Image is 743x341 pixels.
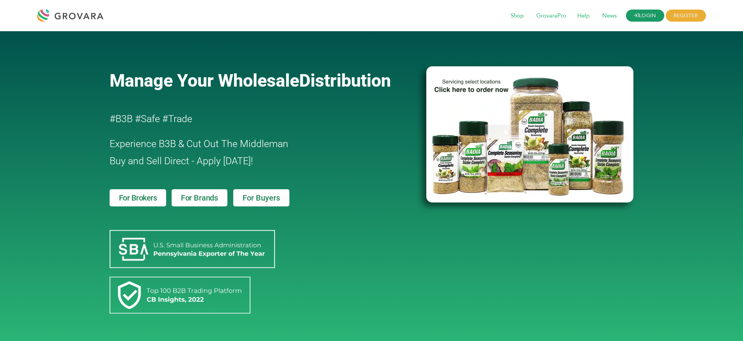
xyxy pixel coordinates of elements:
span: Distribution [299,70,391,91]
span: Help [572,9,595,23]
a: LOGIN [626,10,664,22]
span: REGISTER [666,10,706,22]
span: Shop [505,9,529,23]
span: Manage Your Wholesale [110,70,299,91]
a: GrovaraPro [531,12,572,20]
span: For Brokers [119,194,157,202]
span: Buy and Sell Direct - Apply [DATE]! [110,155,253,167]
a: For Brands [172,189,227,206]
span: For Buyers [243,194,280,202]
a: For Brokers [110,189,167,206]
span: GrovaraPro [531,9,572,23]
h2: #B3B #Safe #Trade [110,110,382,128]
a: For Buyers [233,189,289,206]
span: News [597,9,622,23]
span: For Brands [181,194,218,202]
a: Shop [505,12,529,20]
span: Experience B3B & Cut Out The Middleman [110,138,288,149]
a: News [597,12,622,20]
a: Help [572,12,595,20]
a: Manage Your WholesaleDistribution [110,70,414,91]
